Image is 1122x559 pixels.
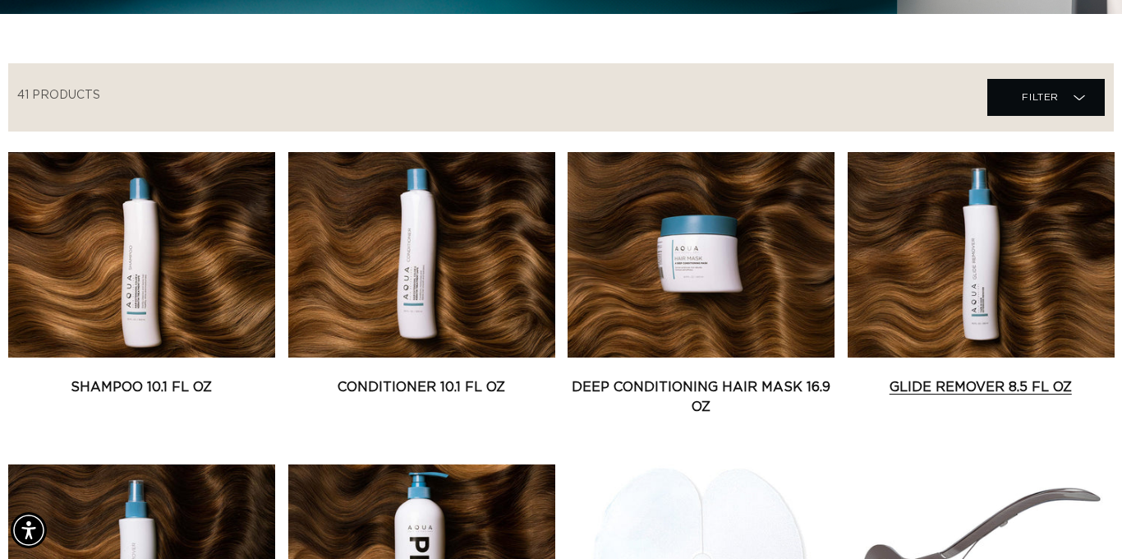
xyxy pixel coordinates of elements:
[8,377,275,397] a: Shampoo 10.1 fl oz
[1022,81,1059,113] span: Filter
[568,377,835,417] a: Deep Conditioning Hair Mask 16.9 oz
[288,377,555,397] a: Conditioner 10.1 fl oz
[17,90,100,101] span: 41 products
[987,79,1105,116] summary: Filter
[848,377,1115,397] a: Glide Remover 8.5 fl oz
[1040,480,1122,559] iframe: Chat Widget
[11,512,47,548] div: Accessibility Menu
